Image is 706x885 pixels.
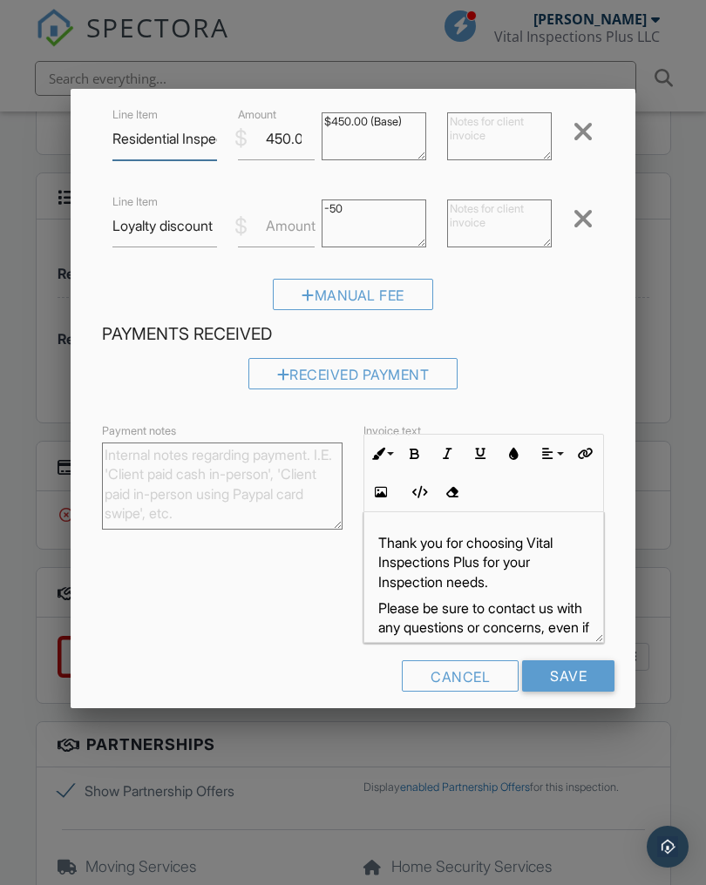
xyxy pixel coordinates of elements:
label: Line Item [112,106,158,122]
div: Manual Fee [273,279,433,310]
button: Align [534,437,567,470]
button: Colors [497,437,530,470]
button: Insert Image (⌘P) [364,476,397,509]
h4: Payments Received [102,323,604,346]
a: Received Payment [248,369,458,387]
a: Manual Fee [273,290,433,307]
label: Payment notes [102,422,176,438]
label: Invoice text [363,422,421,438]
input: Save [522,660,614,692]
label: Amount [266,216,316,235]
div: $ [234,124,248,153]
button: Insert Link (⌘K) [567,437,601,470]
p: Thank you for choosing Vital Inspections Plus for your Inspection needs. [378,533,589,591]
label: Line Item [112,194,158,210]
textarea: $450.00 (Base) [322,112,426,160]
div: Received Payment [248,358,458,389]
label: Amount [238,106,276,122]
button: Inline Style [364,437,397,470]
button: Bold (⌘B) [397,437,431,470]
button: Underline (⌘U) [464,437,497,470]
div: Cancel [402,660,519,692]
button: Code View [402,476,435,509]
button: Clear Formatting [435,476,468,509]
div: Open Intercom Messenger [647,826,689,868]
p: Please be sure to contact us with any questions or concerns, even if it is next week, next month,... [378,598,589,696]
div: $ [234,212,248,241]
button: Italic (⌘I) [431,437,464,470]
